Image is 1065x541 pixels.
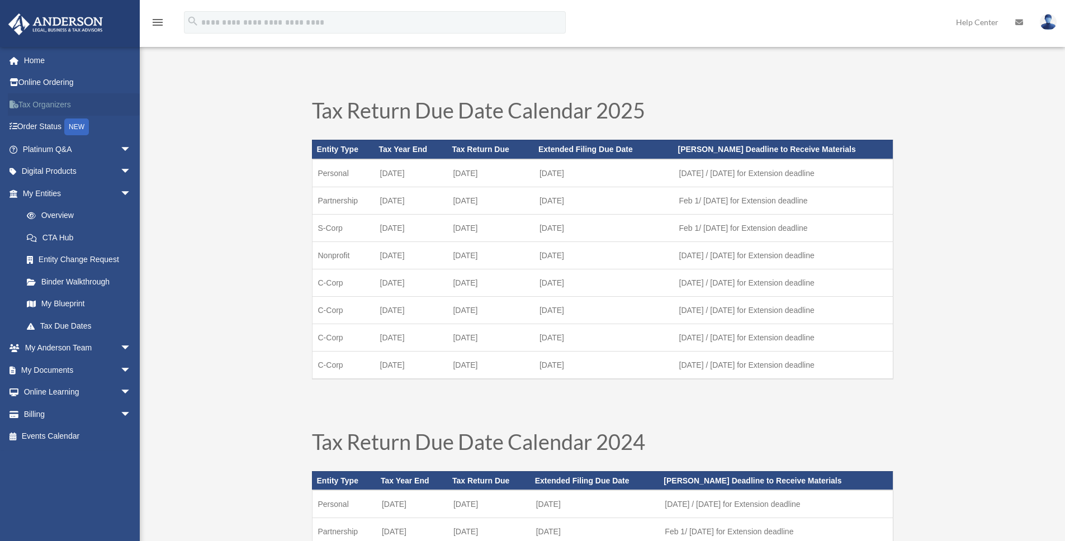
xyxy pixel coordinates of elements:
td: [DATE] [531,490,660,518]
td: [DATE] [447,159,534,187]
a: My Anderson Teamarrow_drop_down [8,337,148,359]
span: arrow_drop_down [120,403,143,426]
td: [DATE] [375,296,448,324]
td: Nonprofit [312,241,375,269]
td: Feb 1/ [DATE] for Extension deadline [674,187,893,214]
td: [DATE] [375,241,448,269]
th: Tax Return Due [448,471,531,490]
a: Tax Organizers [8,93,148,116]
td: [DATE] [447,269,534,296]
i: menu [151,16,164,29]
td: C-Corp [312,269,375,296]
span: arrow_drop_down [120,337,143,360]
td: [DATE] [376,490,448,518]
td: [DATE] / [DATE] for Extension deadline [674,269,893,296]
td: [DATE] [447,351,534,379]
a: Entity Change Request [16,249,148,271]
span: arrow_drop_down [120,138,143,161]
td: [DATE] [447,324,534,351]
span: arrow_drop_down [120,359,143,382]
td: Partnership [312,187,375,214]
td: [DATE] [447,241,534,269]
th: Tax Year End [376,471,448,490]
td: [DATE] / [DATE] for Extension deadline [674,241,893,269]
td: [DATE] [534,351,674,379]
img: User Pic [1040,14,1057,30]
td: [DATE] [447,296,534,324]
th: [PERSON_NAME] Deadline to Receive Materials [659,471,893,490]
td: [DATE] [534,241,674,269]
div: NEW [64,118,89,135]
td: Feb 1/ [DATE] for Extension deadline [674,214,893,241]
td: [DATE] [375,351,448,379]
a: My Documentsarrow_drop_down [8,359,148,381]
a: My Blueprint [16,293,148,315]
a: CTA Hub [16,226,148,249]
a: Billingarrow_drop_down [8,403,148,425]
a: My Entitiesarrow_drop_down [8,182,148,205]
span: arrow_drop_down [120,182,143,205]
a: Online Learningarrow_drop_down [8,381,148,404]
td: [DATE] [534,269,674,296]
td: [DATE] [534,214,674,241]
i: search [187,15,199,27]
th: Extended Filing Due Date [531,471,660,490]
a: Digital Productsarrow_drop_down [8,160,148,183]
td: C-Corp [312,351,375,379]
a: Order StatusNEW [8,116,148,139]
td: [DATE] [447,187,534,214]
a: Online Ordering [8,72,148,94]
td: [DATE] [375,214,448,241]
th: Extended Filing Due Date [534,140,674,159]
td: [DATE] / [DATE] for Extension deadline [659,490,893,518]
td: Personal [312,159,375,187]
td: S-Corp [312,214,375,241]
td: [DATE] [534,324,674,351]
a: Binder Walkthrough [16,270,148,293]
td: [DATE] / [DATE] for Extension deadline [674,159,893,187]
h1: Tax Return Due Date Calendar 2024 [312,431,893,458]
a: menu [151,20,164,29]
td: [DATE] [448,490,531,518]
a: Home [8,49,148,72]
td: [DATE] / [DATE] for Extension deadline [674,324,893,351]
td: [DATE] [534,187,674,214]
a: Events Calendar [8,425,148,448]
td: [DATE] / [DATE] for Extension deadline [674,296,893,324]
td: [DATE] [375,159,448,187]
td: [DATE] [447,214,534,241]
td: [DATE] [375,187,448,214]
a: Tax Due Dates [16,315,143,337]
th: Entity Type [312,140,375,159]
td: [DATE] / [DATE] for Extension deadline [674,351,893,379]
th: [PERSON_NAME] Deadline to Receive Materials [674,140,893,159]
th: Tax Year End [375,140,448,159]
a: Platinum Q&Aarrow_drop_down [8,138,148,160]
td: [DATE] [375,269,448,296]
h1: Tax Return Due Date Calendar 2025 [312,99,893,126]
td: [DATE] [534,159,674,187]
td: Personal [312,490,376,518]
a: Overview [16,205,148,227]
td: [DATE] [534,296,674,324]
span: arrow_drop_down [120,160,143,183]
td: [DATE] [375,324,448,351]
img: Anderson Advisors Platinum Portal [5,13,106,35]
th: Entity Type [312,471,376,490]
th: Tax Return Due [447,140,534,159]
td: C-Corp [312,324,375,351]
span: arrow_drop_down [120,381,143,404]
td: C-Corp [312,296,375,324]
